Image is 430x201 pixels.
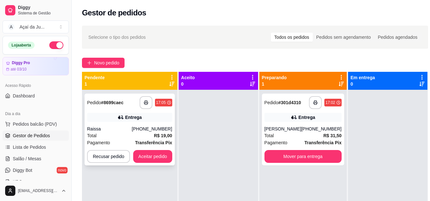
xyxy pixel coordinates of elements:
button: Select a team [3,21,69,33]
div: Entrega [125,114,142,121]
a: DiggySistema de Gestão [3,3,69,18]
span: Selecione o tipo dos pedidos [88,34,146,41]
div: Açaí da Ju ... [20,24,45,30]
a: KDS [3,177,69,187]
p: Em entrega [351,74,375,81]
article: Diggy Pro [12,61,30,65]
a: Salão / Mesas [3,154,69,164]
article: até 03/10 [11,67,27,72]
div: Pedidos agendados [374,33,421,42]
span: Sistema de Gestão [18,11,66,16]
div: Dia a dia [3,109,69,119]
button: Pedidos balcão (PDV) [3,119,69,129]
div: Raissa [87,126,132,132]
strong: Transferência Pix [135,140,172,145]
button: [EMAIL_ADDRESS][DOMAIN_NAME] [3,183,69,198]
p: Pendente [85,74,105,81]
div: 17:02 [326,100,335,105]
p: Aceito [181,74,195,81]
span: Pagamento [87,139,110,146]
div: Entrega [298,114,315,121]
p: Preparando [262,74,287,81]
h2: Gestor de pedidos [82,8,146,18]
a: Diggy Proaté 03/10 [3,57,69,75]
a: Dashboard [3,91,69,101]
div: Pedidos sem agendamento [313,33,374,42]
div: [PERSON_NAME] [264,126,301,132]
button: Novo pedido [82,58,125,68]
span: Gestor de Pedidos [13,132,50,139]
button: Aceitar pedido [133,150,172,163]
div: [PHONE_NUMBER] [301,126,342,132]
span: Diggy [18,5,66,11]
button: Recusar pedido [87,150,130,163]
span: Pedido [264,100,279,105]
div: Todos os pedidos [271,33,313,42]
span: Pagamento [264,139,288,146]
strong: Transferência Pix [304,140,342,145]
span: plus [87,61,92,65]
span: Pedidos balcão (PDV) [13,121,57,127]
button: Mover para entrega [264,150,342,163]
strong: # 301d4310 [278,100,301,105]
p: 0 [181,81,195,87]
div: 17:05 [156,100,166,105]
span: Pedido [87,100,101,105]
p: 0 [351,81,375,87]
p: 1 [85,81,105,87]
button: Alterar Status [49,41,63,49]
a: Diggy Botnovo [3,165,69,175]
strong: R$ 19,00 [154,133,172,138]
span: Total [264,132,274,139]
span: Lista de Pedidos [13,144,46,150]
span: Total [87,132,97,139]
span: KDS [13,179,22,185]
div: [PHONE_NUMBER] [132,126,172,132]
span: Novo pedido [94,59,119,66]
a: Lista de Pedidos [3,142,69,152]
span: [EMAIL_ADDRESS][DOMAIN_NAME] [18,188,59,193]
span: Diggy Bot [13,167,32,173]
strong: R$ 31,50 [323,133,342,138]
span: Salão / Mesas [13,155,41,162]
span: Dashboard [13,93,35,99]
div: Loja aberta [8,42,35,49]
strong: # 8699caec [101,100,124,105]
a: Gestor de Pedidos [3,130,69,141]
span: A [8,24,14,30]
div: Acesso Rápido [3,80,69,91]
p: 1 [262,81,287,87]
